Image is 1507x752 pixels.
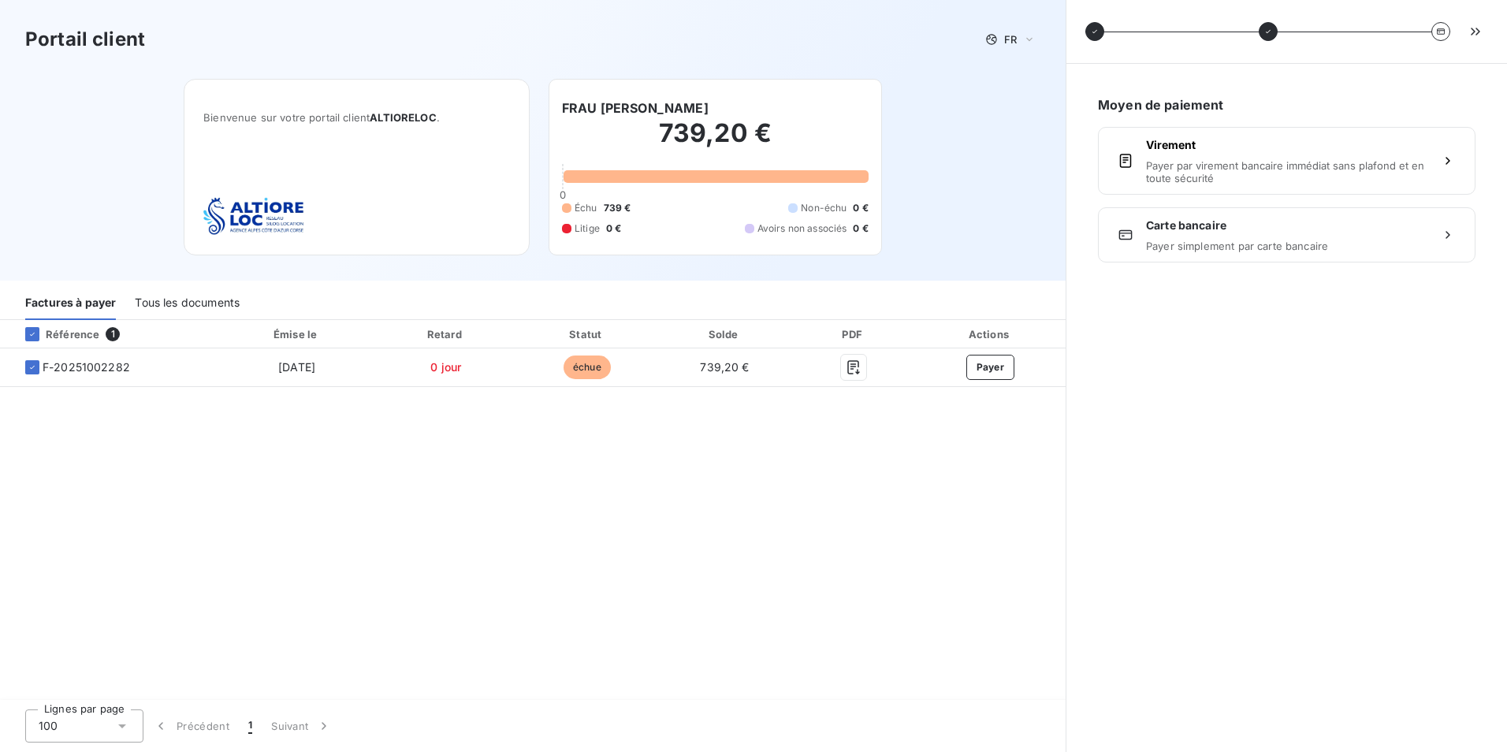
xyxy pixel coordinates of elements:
[660,326,789,342] div: Solde
[1146,159,1427,184] span: Payer par virement bancaire immédiat sans plafond et en toute sécurité
[562,99,709,117] h6: FRAU [PERSON_NAME]
[575,222,600,236] span: Litige
[25,25,145,54] h3: Portail client
[25,287,116,320] div: Factures à payer
[13,327,99,341] div: Référence
[222,326,371,342] div: Émise le
[39,718,58,734] span: 100
[203,197,304,236] img: Company logo
[606,222,621,236] span: 0 €
[575,201,597,215] span: Échu
[853,201,868,215] span: 0 €
[1146,240,1427,252] span: Payer simplement par carte bancaire
[604,201,631,215] span: 739 €
[203,111,510,124] span: Bienvenue sur votre portail client .
[520,326,653,342] div: Statut
[106,327,120,341] span: 1
[560,188,566,201] span: 0
[918,326,1062,342] div: Actions
[1146,218,1427,233] span: Carte bancaire
[43,359,130,375] span: F-20251002282
[135,287,240,320] div: Tous les documents
[562,117,869,165] h2: 739,20 €
[966,355,1015,380] button: Payer
[239,709,262,743] button: 1
[564,356,611,379] span: échue
[700,360,749,374] span: 739,20 €
[262,709,341,743] button: Suivant
[248,718,252,734] span: 1
[143,709,239,743] button: Précédent
[1146,137,1427,153] span: Virement
[801,201,847,215] span: Non-échu
[430,360,461,374] span: 0 jour
[378,326,514,342] div: Retard
[1004,33,1017,46] span: FR
[853,222,868,236] span: 0 €
[370,111,437,124] span: ALTIORELOC
[796,326,912,342] div: PDF
[757,222,847,236] span: Avoirs non associés
[278,360,315,374] span: [DATE]
[1098,95,1475,114] h6: Moyen de paiement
